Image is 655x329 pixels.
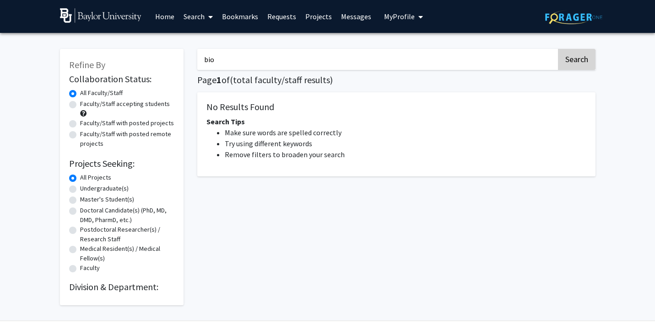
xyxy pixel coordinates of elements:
[179,0,217,32] a: Search
[80,244,174,263] label: Medical Resident(s) / Medical Fellow(s)
[7,288,39,322] iframe: Chat
[80,99,170,109] label: Faculty/Staff accepting students
[151,0,179,32] a: Home
[206,101,586,112] h5: No Results Found
[217,0,263,32] a: Bookmarks
[197,74,595,85] h1: Page of ( total faculty/staff results)
[545,10,602,24] img: ForagerOne Logo
[206,117,245,126] span: Search Tips
[80,206,174,225] label: Doctoral Candidate(s) (PhD, MD, DMD, PharmD, etc.)
[217,74,222,85] span: 1
[60,8,142,23] img: Baylor University Logo
[69,158,174,169] h2: Projects Seeking:
[336,0,376,32] a: Messages
[225,138,586,149] li: Try using different keywords
[80,88,123,98] label: All Faculty/Staff
[384,12,415,21] span: My Profile
[69,74,174,85] h2: Collaboration Status:
[197,186,595,207] nav: Page navigation
[225,149,586,160] li: Remove filters to broaden your search
[80,118,174,128] label: Faculty/Staff with posted projects
[80,225,174,244] label: Postdoctoral Researcher(s) / Research Staff
[197,49,557,70] input: Search Keywords
[263,0,301,32] a: Requests
[225,127,586,138] li: Make sure words are spelled correctly
[80,195,134,204] label: Master's Student(s)
[80,184,129,193] label: Undergraduate(s)
[80,263,100,273] label: Faculty
[69,59,105,70] span: Refine By
[80,173,111,182] label: All Projects
[69,281,174,292] h2: Division & Department:
[301,0,336,32] a: Projects
[558,49,595,70] button: Search
[80,129,174,149] label: Faculty/Staff with posted remote projects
